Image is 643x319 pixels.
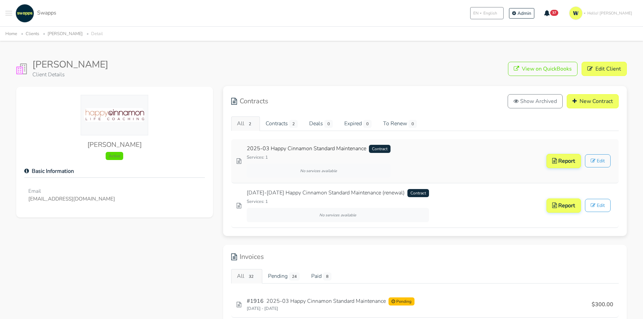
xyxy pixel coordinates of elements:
[247,297,414,305] a: #19162025-03 Happy Cinnamon Standard MaintenancePending
[508,94,563,108] button: Show Archived
[24,168,205,178] h6: Basic Information
[16,63,27,74] img: Clients Icon
[28,195,115,202] strong: [EMAIL_ADDRESS][DOMAIN_NAME]
[84,98,145,132] img: Logo picture
[324,120,333,128] span: 0
[587,10,632,16] span: Hello! [PERSON_NAME]
[16,4,34,23] img: swapps-linkedin-v2.jpg
[84,30,103,38] li: Detail
[569,6,583,20] img: isotipo-3-3e143c57.png
[5,31,17,37] a: Home
[260,116,303,131] a: Contracts2
[106,152,123,160] span: Active
[28,187,201,195] span: Email
[363,120,372,128] span: 0
[246,272,257,281] span: 32
[546,154,581,168] a: Report
[26,31,39,37] a: Clients
[41,30,83,38] li: [PERSON_NAME]
[231,253,264,261] h5: Invoices
[247,144,391,153] a: 2025-03 Happy Cinnamon Standard MaintenanceContract
[32,71,108,79] p: Client Details
[517,10,531,17] span: Admin
[262,269,305,284] a: Pending24
[585,199,611,212] a: Edit
[247,189,429,197] a: [DATE]-[DATE] Happy Cinnamon Standard Maintenance (renewal)Contract
[339,116,377,131] a: Expired0
[300,168,337,174] small: No services available
[592,301,613,308] span: $300.00
[247,198,268,205] small: Services: 1
[319,212,356,218] small: No services available
[323,272,331,281] span: 8
[509,8,534,19] a: Admin
[407,189,429,197] span: Contract
[567,94,619,108] a: New Contract
[246,120,254,128] span: 2
[566,4,638,23] a: Hello! [PERSON_NAME]
[303,116,339,131] a: Deals0
[582,62,627,76] a: Edit Client
[408,120,417,128] span: 0
[377,116,423,131] a: To Renew0
[508,62,578,76] a: View on QuickBooks
[32,59,108,71] h1: [PERSON_NAME]
[14,4,56,23] a: Swapps
[483,10,497,16] span: English
[247,305,414,312] small: [DATE] - [DATE]
[247,297,264,305] strong: #1916
[540,7,563,19] button: 37
[231,269,262,284] a: All32
[231,97,268,105] h5: Contracts
[585,154,611,167] a: Edit
[546,198,581,213] a: Report
[289,120,298,128] span: 2
[305,269,337,284] a: Paid8
[389,297,414,305] span: Pending
[550,10,558,16] span: 37
[289,272,300,281] span: 24
[247,154,268,160] small: Services: 1
[369,145,391,153] span: Contract
[470,7,504,19] button: ENEnglish
[24,141,205,149] h5: [PERSON_NAME]
[231,116,260,131] a: All2
[37,9,56,17] span: Swapps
